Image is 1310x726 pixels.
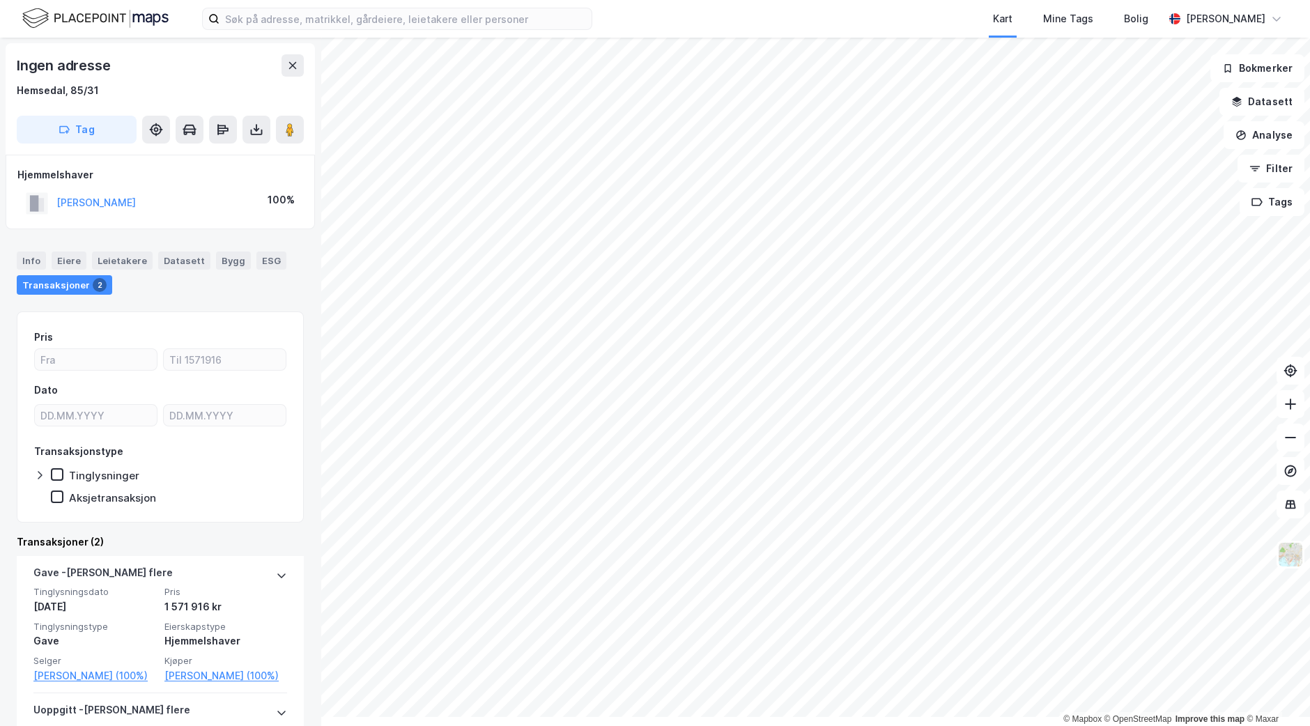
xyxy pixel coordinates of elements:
input: Søk på adresse, matrikkel, gårdeiere, leietakere eller personer [219,8,592,29]
div: Gave - [PERSON_NAME] flere [33,564,173,587]
div: Mine Tags [1043,10,1093,27]
div: Hjemmelshaver [164,633,287,649]
button: Filter [1238,155,1304,183]
div: ESG [256,252,286,270]
button: Tag [17,116,137,144]
div: Hjemmelshaver [17,167,303,183]
img: Z [1277,541,1304,568]
button: Analyse [1224,121,1304,149]
div: Datasett [158,252,210,270]
button: Bokmerker [1210,54,1304,82]
a: Improve this map [1176,714,1244,724]
a: OpenStreetMap [1104,714,1172,724]
div: Aksjetransaksjon [69,491,156,504]
span: Tinglysningsdato [33,586,156,598]
img: logo.f888ab2527a4732fd821a326f86c7f29.svg [22,6,169,31]
div: Info [17,252,46,270]
div: 100% [268,192,295,208]
div: Tinglysninger [69,469,139,482]
div: Leietakere [92,252,153,270]
span: Selger [33,655,156,667]
div: Bolig [1124,10,1148,27]
div: Bygg [216,252,251,270]
div: Transaksjoner [17,275,112,295]
div: Pris [34,329,53,346]
a: Mapbox [1063,714,1102,724]
span: Eierskapstype [164,621,287,633]
div: 2 [93,278,107,292]
input: DD.MM.YYYY [164,405,286,426]
div: [PERSON_NAME] [1186,10,1265,27]
div: Transaksjoner (2) [17,534,304,550]
div: Gave [33,633,156,649]
div: Eiere [52,252,86,270]
button: Tags [1240,188,1304,216]
div: [DATE] [33,598,156,615]
div: Ingen adresse [17,54,113,77]
span: Kjøper [164,655,287,667]
input: DD.MM.YYYY [35,405,157,426]
div: Uoppgitt - [PERSON_NAME] flere [33,702,190,724]
span: Pris [164,586,287,598]
button: Datasett [1219,88,1304,116]
div: Kart [993,10,1012,27]
div: 1 571 916 kr [164,598,287,615]
div: Transaksjonstype [34,443,123,460]
iframe: Chat Widget [1240,659,1310,726]
div: Dato [34,382,58,399]
div: Hemsedal, 85/31 [17,82,99,99]
a: [PERSON_NAME] (100%) [33,667,156,684]
input: Til 1571916 [164,349,286,370]
input: Fra [35,349,157,370]
span: Tinglysningstype [33,621,156,633]
a: [PERSON_NAME] (100%) [164,667,287,684]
